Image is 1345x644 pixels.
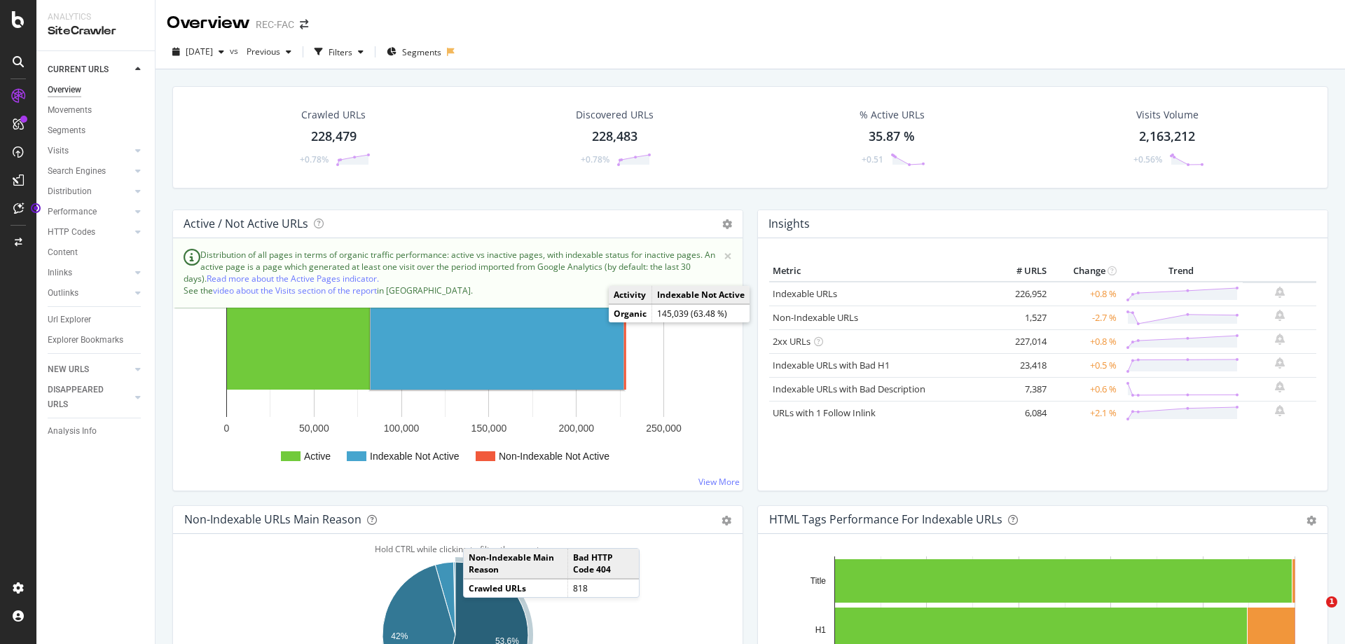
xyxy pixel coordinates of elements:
div: REC-FAC [256,18,294,32]
div: Filters [329,46,352,58]
div: Distribution of all pages in terms of organic traffic performance: active vs inactive pages, with... [173,238,743,308]
div: bell-plus [1275,405,1285,416]
span: Segments [402,46,441,58]
a: Visits [48,144,131,158]
div: SiteCrawler [48,23,144,39]
div: 35.87 % [869,128,915,146]
td: +0.5 % [1050,353,1120,377]
div: bell-plus [1275,381,1285,392]
text: 50,000 [299,423,329,434]
div: gear [722,516,731,526]
a: View More [698,476,740,488]
a: 2xx URLs [773,335,811,348]
a: Distribution [48,184,131,199]
div: Movements [48,103,92,118]
div: Performance [48,205,97,219]
div: 2,163,212 [1139,128,1195,146]
div: +0.78% [581,153,609,165]
td: 145,039 (63.48 %) [652,305,750,323]
div: Analysis Info [48,424,97,439]
a: URLs with 1 Follow Inlink [773,406,876,419]
div: Tooltip anchor [29,202,42,214]
div: gear [1306,516,1316,526]
div: Overview [167,11,250,35]
td: 23,418 [994,353,1050,377]
div: DISAPPEARED URLS [48,383,118,412]
div: Url Explorer [48,313,91,327]
h4: Insights [768,214,810,233]
td: +0.8 % [1050,282,1120,306]
td: 1,527 [994,306,1050,329]
span: 1 [1326,596,1337,608]
a: Segments [48,123,145,138]
a: Non-Indexable URLs [773,311,858,324]
div: Visits [48,144,69,158]
div: CURRENT URLS [48,62,109,77]
td: 227,014 [994,329,1050,353]
div: bell-plus [1275,334,1285,345]
p: See the in [GEOGRAPHIC_DATA]. [184,285,732,296]
td: +0.6 % [1050,377,1120,401]
a: Indexable URLs [773,287,837,300]
div: HTML Tags Performance for Indexable URLs [769,512,1002,526]
div: Non-Indexable URLs Main Reason [184,512,361,526]
div: Distribution [48,184,92,199]
div: 228,483 [592,128,637,146]
div: 228,479 [311,128,357,146]
a: DISAPPEARED URLS [48,383,131,412]
button: Previous [241,41,297,63]
button: [DATE] [167,41,230,63]
text: Active [304,451,331,462]
span: × [724,249,732,263]
text: H1 [815,625,827,635]
div: Explorer Bookmarks [48,333,123,348]
td: 226,952 [994,282,1050,306]
text: Title [811,576,827,586]
td: Indexable Not Active [652,286,750,304]
a: Explorer Bookmarks [48,333,145,348]
td: 7,387 [994,377,1050,401]
a: Indexable URLs with Bad Description [773,383,925,395]
i: Options [722,219,732,229]
a: Overview [48,83,145,97]
text: Non-Indexable Not Active [499,451,609,462]
h4: Active / Not Active URLs [184,214,308,233]
a: Read more about the Active Pages indicator. [207,273,379,285]
text: 100,000 [384,423,420,434]
div: bell-plus [1275,287,1285,298]
svg: A chart. [184,261,731,479]
div: arrow-right-arrow-left [300,20,308,29]
div: Visits Volume [1136,108,1199,122]
text: 250,000 [646,423,682,434]
iframe: Intercom live chat [1297,596,1331,630]
td: +2.1 % [1050,401,1120,425]
button: Segments [381,41,447,63]
div: Outlinks [48,286,78,301]
th: Metric [769,261,994,282]
td: Non-Indexable Main Reason [464,549,567,579]
a: HTTP Codes [48,225,131,240]
span: 2025 Aug. 31st [186,46,213,57]
div: NEW URLS [48,362,89,377]
a: Movements [48,103,145,118]
div: Segments [48,123,85,138]
div: +0.56% [1133,153,1162,165]
div: bell-plus [1275,357,1285,369]
a: Performance [48,205,131,219]
a: video about the Visits section of the report [213,285,377,296]
td: 6,084 [994,401,1050,425]
div: Content [48,245,78,260]
text: 200,000 [558,423,594,434]
div: +0.78% [300,153,329,165]
div: Inlinks [48,266,72,280]
td: -2.7 % [1050,306,1120,329]
th: # URLS [994,261,1050,282]
div: bell-plus [1275,310,1285,321]
div: Search Engines [48,164,106,179]
td: Bad HTTP Code 404 [567,549,639,579]
td: Activity [609,286,652,304]
a: Indexable URLs with Bad H1 [773,359,890,371]
td: Crawled URLs [464,579,567,597]
div: +0.51 [862,153,883,165]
